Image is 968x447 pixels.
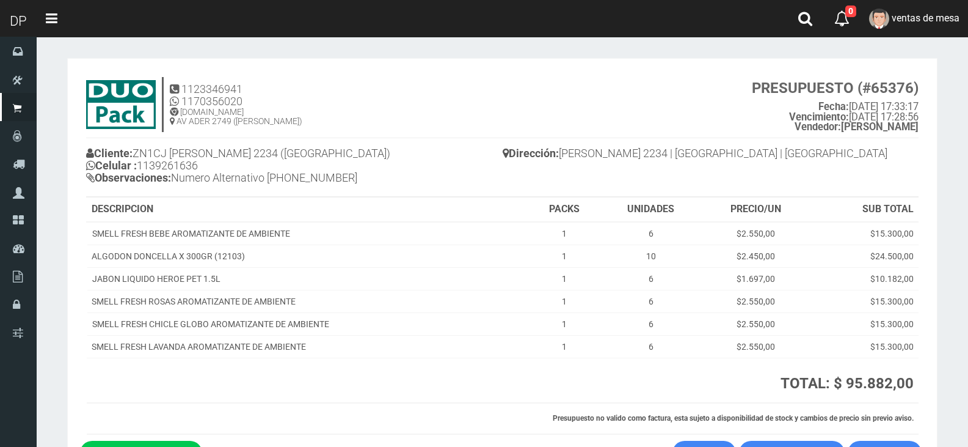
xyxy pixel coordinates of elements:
[600,222,702,245] td: 6
[528,335,600,358] td: 1
[702,290,810,312] td: $2.550,00
[86,147,133,160] b: Cliente:
[752,80,919,133] small: [DATE] 17:33:17 [DATE] 17:28:56
[809,290,919,312] td: $15.300,00
[87,267,528,290] td: JABON LIQUIDO HEROE PET 1.5L
[809,312,919,335] td: $15.300,00
[600,245,702,267] td: 10
[702,335,810,358] td: $2.550,00
[600,290,702,312] td: 6
[809,267,919,290] td: $10.182,00
[818,101,849,113] strong: Fecha:
[809,222,919,245] td: $15.300,00
[702,245,810,267] td: $2.450,00
[600,312,702,335] td: 6
[702,267,810,290] td: $1.697,00
[87,245,528,267] td: ALGODON DONCELLA X 300GR (12103)
[87,335,528,358] td: SMELL FRESH LAVANDA AROMATIZANTE DE AMBIENTE
[170,108,302,127] h5: [DOMAIN_NAME] AV ADER 2749 ([PERSON_NAME])
[892,12,959,24] span: ventas de mesa
[809,198,919,222] th: SUB TOTAL
[809,335,919,358] td: $15.300,00
[86,159,137,172] b: Celular :
[553,414,914,423] strong: Presupuesto no valido como factura, esta sujeto a disponibilidad de stock y cambios de precio sin...
[789,111,849,123] strong: Vencimiento:
[86,171,171,184] b: Observaciones:
[528,290,600,312] td: 1
[795,121,919,133] b: [PERSON_NAME]
[845,6,856,17] span: 0
[528,198,600,222] th: PACKS
[87,290,528,312] td: SMELL FRESH ROSAS AROMATIZANTE DE AMBIENTE
[86,80,156,129] img: 9k=
[170,83,302,108] h4: 1123346941 1170356020
[702,198,810,222] th: PRECIO/UN
[702,312,810,335] td: $2.550,00
[869,9,889,29] img: User Image
[752,79,919,97] strong: PRESUPUESTO (#65376)
[795,121,841,133] strong: Vendedor:
[528,267,600,290] td: 1
[528,222,600,245] td: 1
[809,245,919,267] td: $24.500,00
[600,335,702,358] td: 6
[702,222,810,245] td: $2.550,00
[503,147,559,160] b: Dirección:
[503,144,919,166] h4: [PERSON_NAME] 2234 | [GEOGRAPHIC_DATA] | [GEOGRAPHIC_DATA]
[86,144,503,190] h4: ZN1CJ [PERSON_NAME] 2234 ([GEOGRAPHIC_DATA]) 1139261636 Numero Alternativo [PHONE_NUMBER]
[600,267,702,290] td: 6
[528,245,600,267] td: 1
[87,312,528,335] td: SMELL FRESH CHICLE GLOBO AROMATIZANTE DE AMBIENTE
[600,198,702,222] th: UNIDADES
[87,198,528,222] th: DESCRIPCION
[528,312,600,335] td: 1
[87,222,528,245] td: SMELL FRESH BEBE AROMATIZANTE DE AMBIENTE
[781,375,914,392] strong: TOTAL: $ 95.882,00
